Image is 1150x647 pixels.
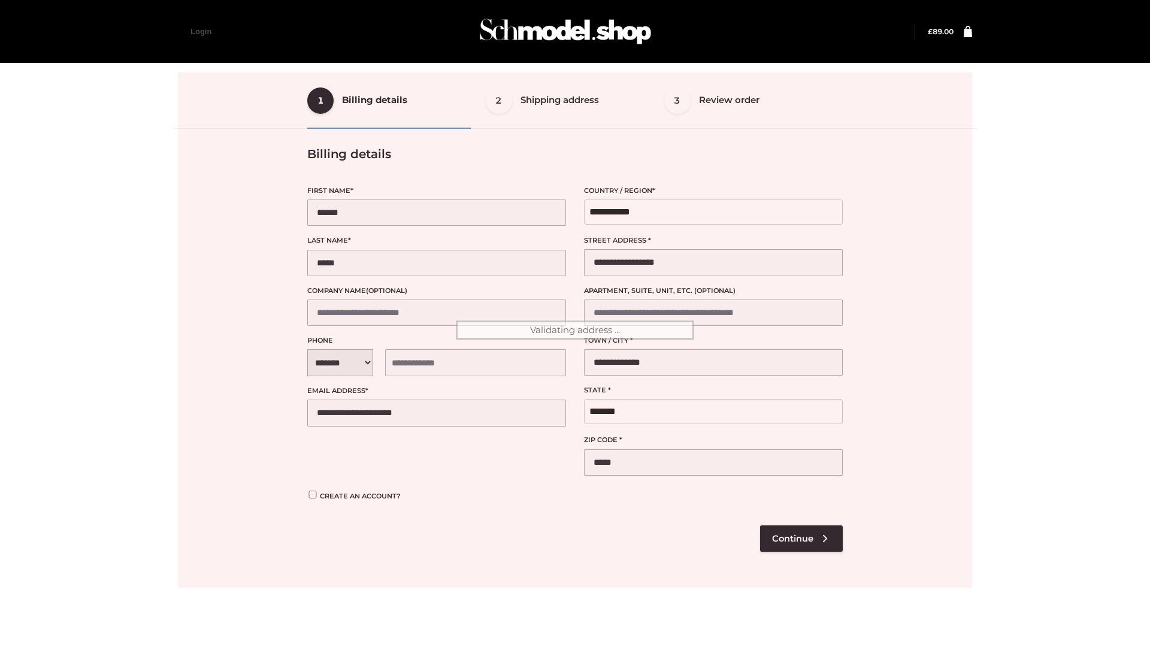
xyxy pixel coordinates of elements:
[476,8,655,55] img: Schmodel Admin 964
[190,27,211,36] a: Login
[928,27,954,36] a: £89.00
[456,321,694,340] div: Validating address ...
[928,27,954,36] bdi: 89.00
[928,27,933,36] span: £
